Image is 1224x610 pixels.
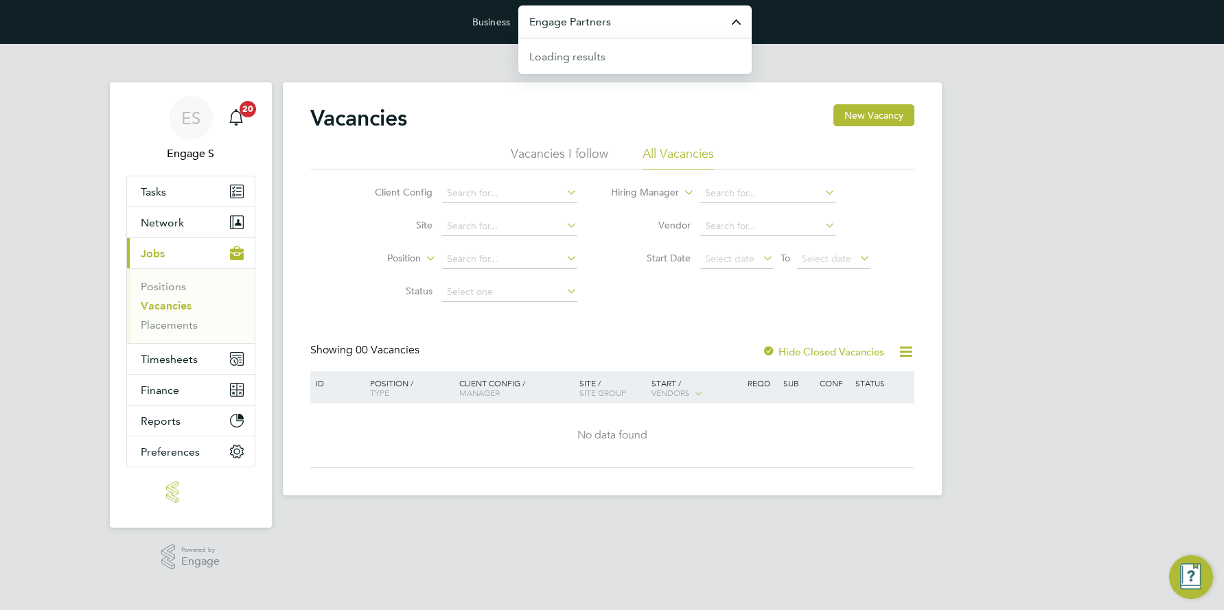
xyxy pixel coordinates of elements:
[141,445,200,458] span: Preferences
[141,280,186,293] a: Positions
[612,219,691,231] label: Vendor
[776,249,794,267] span: To
[310,104,407,132] h2: Vacancies
[141,384,179,397] span: Finance
[127,344,255,374] button: Timesheets
[576,371,648,404] div: Site /
[802,253,851,265] span: Select date
[612,252,691,264] label: Start Date
[141,216,184,229] span: Network
[579,387,626,398] span: Site Group
[312,371,360,395] div: ID
[181,109,200,127] span: ES
[442,184,577,203] input: Search for...
[126,481,255,503] a: Go to home page
[472,16,510,28] label: Business
[141,353,198,366] span: Timesheets
[127,176,255,207] a: Tasks
[342,252,421,266] label: Position
[762,345,884,358] label: Hide Closed Vacancies
[127,436,255,467] button: Preferences
[833,104,914,126] button: New Vacancy
[705,253,754,265] span: Select date
[110,82,272,528] nav: Main navigation
[181,544,220,556] span: Powered by
[442,217,577,236] input: Search for...
[222,96,250,140] a: 20
[1169,555,1213,599] button: Engage Resource Center
[161,544,220,570] a: Powered byEngage
[356,343,419,357] span: 00 Vacancies
[127,268,255,343] div: Jobs
[127,238,255,268] button: Jobs
[240,101,256,117] span: 20
[127,406,255,436] button: Reports
[700,184,835,203] input: Search for...
[354,285,432,297] label: Status
[354,219,432,231] label: Site
[852,371,912,395] div: Status
[141,318,198,331] a: Placements
[529,49,605,65] div: Loading results
[459,387,500,398] span: Manager
[312,428,912,443] div: No data found
[141,299,192,312] a: Vacancies
[643,145,714,170] li: All Vacancies
[511,145,608,170] li: Vacancies I follow
[166,481,216,503] img: engage-logo-retina.png
[354,186,432,198] label: Client Config
[370,387,389,398] span: Type
[442,250,577,269] input: Search for...
[126,145,255,162] span: Engage S
[181,556,220,567] span: Engage
[310,343,422,357] div: Showing
[141,414,181,427] span: Reports
[141,247,165,260] span: Jobs
[127,375,255,405] button: Finance
[700,217,835,236] input: Search for...
[816,371,852,395] div: Conf
[600,186,679,200] label: Hiring Manager
[127,207,255,237] button: Network
[651,387,690,398] span: Vendors
[360,371,456,404] div: Position /
[126,96,255,162] a: ESEngage S
[648,371,744,406] div: Start /
[456,371,576,404] div: Client Config /
[744,371,780,395] div: Reqd
[141,185,166,198] span: Tasks
[780,371,816,395] div: Sub
[442,283,577,302] input: Select one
